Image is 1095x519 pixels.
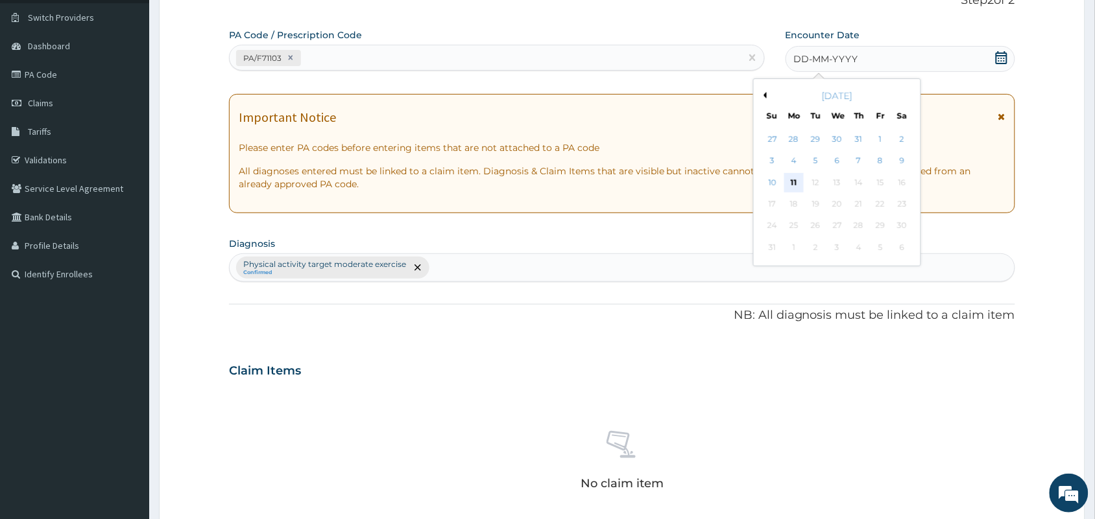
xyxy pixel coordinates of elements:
[794,52,858,65] span: DD-MM-YYYY
[871,152,890,171] div: Choose Friday, August 8th, 2025
[75,163,179,294] span: We're online!
[763,152,782,171] div: Choose Sunday, August 3rd, 2025
[6,354,247,399] textarea: Type your message and hit 'Enter'
[849,173,869,192] div: Not available Thursday, August 14th, 2025
[875,110,886,121] div: Fr
[763,173,782,192] div: Choose Sunday, August 10th, 2025
[896,110,908,121] div: Sa
[806,152,825,171] div: Choose Tuesday, August 5th, 2025
[239,51,283,65] div: PA/F71103
[893,194,912,214] div: Not available Saturday, August 23rd, 2025
[893,130,912,149] div: Choose Saturday, August 2nd, 2025
[828,194,847,214] div: Not available Wednesday, August 20th, 2025
[28,97,53,109] span: Claims
[239,110,336,124] h1: Important Notice
[828,216,847,236] div: Not available Wednesday, August 27th, 2025
[893,152,912,171] div: Choose Saturday, August 9th, 2025
[763,238,782,257] div: Not available Sunday, August 31st, 2025
[828,173,847,192] div: Not available Wednesday, August 13th, 2025
[229,237,275,250] label: Diagnosis
[239,141,1005,154] p: Please enter PA codes before entering items that are not attached to a PA code
[871,173,890,192] div: Not available Friday, August 15th, 2025
[806,216,825,236] div: Not available Tuesday, August 26th, 2025
[849,130,869,149] div: Choose Thursday, July 31st, 2025
[763,216,782,236] div: Not available Sunday, August 24th, 2025
[24,65,53,97] img: d_794563401_company_1708531726252_794563401
[828,152,847,171] div: Choose Wednesday, August 6th, 2025
[784,173,804,192] div: Choose Monday, August 11th, 2025
[581,477,664,490] p: No claim item
[28,12,94,23] span: Switch Providers
[828,238,847,257] div: Not available Wednesday, September 3rd, 2025
[763,130,782,149] div: Choose Sunday, July 27th, 2025
[67,73,218,89] div: Chat with us now
[849,238,869,257] div: Not available Thursday, September 4th, 2025
[849,194,869,214] div: Not available Thursday, August 21st, 2025
[871,238,890,257] div: Not available Friday, September 5th, 2025
[784,194,804,214] div: Not available Monday, August 18th, 2025
[806,194,825,214] div: Not available Tuesday, August 19th, 2025
[828,130,847,149] div: Choose Wednesday, July 30th, 2025
[762,129,913,259] div: month 2025-08
[832,110,843,121] div: We
[763,194,782,214] div: Not available Sunday, August 17th, 2025
[784,238,804,257] div: Not available Monday, September 1st, 2025
[229,29,362,41] label: PA Code / Prescription Code
[893,173,912,192] div: Not available Saturday, August 16th, 2025
[806,238,825,257] div: Not available Tuesday, September 2nd, 2025
[871,194,890,214] div: Not available Friday, August 22nd, 2025
[213,6,244,38] div: Minimize live chat window
[849,216,869,236] div: Not available Thursday, August 28th, 2025
[759,89,915,102] div: [DATE]
[767,110,778,121] div: Su
[871,130,890,149] div: Choose Friday, August 1st, 2025
[229,307,1015,324] p: NB: All diagnosis must be linked to a claim item
[760,92,767,98] button: Previous Month
[806,173,825,192] div: Not available Tuesday, August 12th, 2025
[786,29,860,41] label: Encounter Date
[871,216,890,236] div: Not available Friday, August 29th, 2025
[784,152,804,171] div: Choose Monday, August 4th, 2025
[28,40,70,52] span: Dashboard
[854,110,865,121] div: Th
[893,238,912,257] div: Not available Saturday, September 6th, 2025
[788,110,799,121] div: Mo
[239,165,1005,190] p: All diagnoses entered must be linked to a claim item. Diagnosis & Claim Items that are visible bu...
[810,110,821,121] div: Tu
[28,126,51,137] span: Tariffs
[893,216,912,236] div: Not available Saturday, August 30th, 2025
[849,152,869,171] div: Choose Thursday, August 7th, 2025
[784,216,804,236] div: Not available Monday, August 25th, 2025
[784,130,804,149] div: Choose Monday, July 28th, 2025
[229,364,301,378] h3: Claim Items
[806,130,825,149] div: Choose Tuesday, July 29th, 2025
